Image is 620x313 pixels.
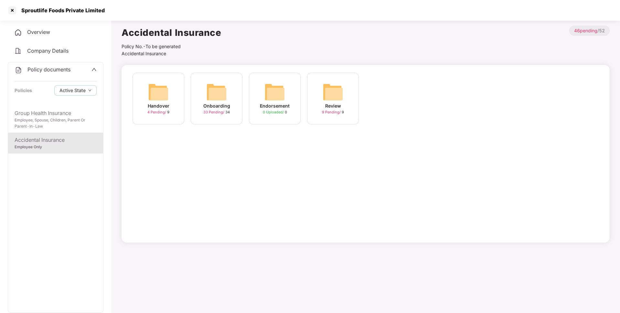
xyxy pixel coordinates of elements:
h1: Accidental Insurance [122,26,221,40]
span: 4 Pending / [147,110,167,114]
span: 33 Pending / [203,110,225,114]
div: Policy No.- To be generated [122,43,221,50]
img: svg+xml;base64,PHN2ZyB4bWxucz0iaHR0cDovL3d3dy53My5vcmcvMjAwMC9zdmciIHdpZHRoPSI2NCIgaGVpZ2h0PSI2NC... [323,82,343,102]
img: svg+xml;base64,PHN2ZyB4bWxucz0iaHR0cDovL3d3dy53My5vcmcvMjAwMC9zdmciIHdpZHRoPSIyNCIgaGVpZ2h0PSIyNC... [14,47,22,55]
div: Sproutlife Foods Private Limited [17,7,105,14]
button: Active Statedown [54,85,97,96]
img: svg+xml;base64,PHN2ZyB4bWxucz0iaHR0cDovL3d3dy53My5vcmcvMjAwMC9zdmciIHdpZHRoPSI2NCIgaGVpZ2h0PSI2NC... [148,82,169,102]
span: down [88,89,91,92]
span: 46 pending [574,28,597,33]
div: 9 [322,110,344,115]
span: Active State [59,87,86,94]
div: Onboarding [203,102,230,110]
div: Employee Only [15,144,97,150]
div: 0 [263,110,287,115]
img: svg+xml;base64,PHN2ZyB4bWxucz0iaHR0cDovL3d3dy53My5vcmcvMjAwMC9zdmciIHdpZHRoPSI2NCIgaGVpZ2h0PSI2NC... [264,82,285,102]
img: svg+xml;base64,PHN2ZyB4bWxucz0iaHR0cDovL3d3dy53My5vcmcvMjAwMC9zdmciIHdpZHRoPSIyNCIgaGVpZ2h0PSIyNC... [15,66,22,74]
span: up [91,67,97,72]
div: Policies [15,87,32,94]
div: 9 [147,110,169,115]
div: Employee, Spouse, Children, Parent Or Parent-In-Law [15,117,97,130]
p: / 52 [569,26,610,36]
div: Accidental Insurance [15,136,97,144]
div: 34 [203,110,230,115]
span: Accidental Insurance [122,51,166,56]
img: svg+xml;base64,PHN2ZyB4bWxucz0iaHR0cDovL3d3dy53My5vcmcvMjAwMC9zdmciIHdpZHRoPSI2NCIgaGVpZ2h0PSI2NC... [206,82,227,102]
div: Endorsement [260,102,290,110]
span: Company Details [27,47,69,54]
span: Policy documents [27,66,70,73]
span: Overview [27,29,50,35]
div: Handover [148,102,169,110]
div: Group Health Insurance [15,109,97,117]
img: svg+xml;base64,PHN2ZyB4bWxucz0iaHR0cDovL3d3dy53My5vcmcvMjAwMC9zdmciIHdpZHRoPSIyNCIgaGVpZ2h0PSIyNC... [14,29,22,37]
span: 9 Pending / [322,110,342,114]
span: 0 Uploaded / [263,110,285,114]
div: Review [325,102,341,110]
